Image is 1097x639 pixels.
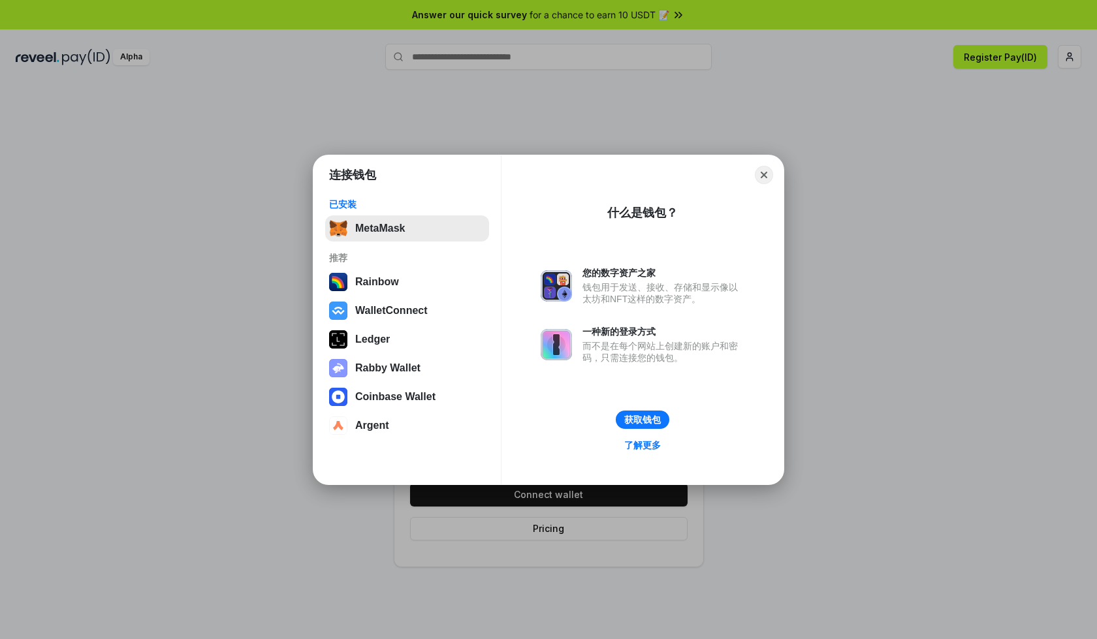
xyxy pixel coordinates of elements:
[582,267,744,279] div: 您的数字资产之家
[325,355,489,381] button: Rabby Wallet
[329,302,347,320] img: svg+xml,%3Csvg%20width%3D%2228%22%20height%3D%2228%22%20viewBox%3D%220%200%2028%2028%22%20fill%3D...
[541,329,572,360] img: svg+xml,%3Csvg%20xmlns%3D%22http%3A%2F%2Fwww.w3.org%2F2000%2Fsvg%22%20fill%3D%22none%22%20viewBox...
[755,166,773,184] button: Close
[329,273,347,291] img: svg+xml,%3Csvg%20width%3D%22120%22%20height%3D%22120%22%20viewBox%3D%220%200%20120%20120%22%20fil...
[325,298,489,324] button: WalletConnect
[355,305,428,317] div: WalletConnect
[607,205,678,221] div: 什么是钱包？
[582,340,744,364] div: 而不是在每个网站上创建新的账户和密码，只需连接您的钱包。
[329,252,485,264] div: 推荐
[616,411,669,429] button: 获取钱包
[616,437,669,454] a: 了解更多
[355,420,389,431] div: Argent
[355,362,421,374] div: Rabby Wallet
[329,330,347,349] img: svg+xml,%3Csvg%20xmlns%3D%22http%3A%2F%2Fwww.w3.org%2F2000%2Fsvg%22%20width%3D%2228%22%20height%3...
[329,359,347,377] img: svg+xml,%3Csvg%20xmlns%3D%22http%3A%2F%2Fwww.w3.org%2F2000%2Fsvg%22%20fill%3D%22none%22%20viewBox...
[329,416,347,435] img: svg+xml,%3Csvg%20width%3D%2228%22%20height%3D%2228%22%20viewBox%3D%220%200%2028%2028%22%20fill%3D...
[582,281,744,305] div: 钱包用于发送、接收、存储和显示像以太坊和NFT这样的数字资产。
[325,215,489,242] button: MetaMask
[325,269,489,295] button: Rainbow
[355,334,390,345] div: Ledger
[325,384,489,410] button: Coinbase Wallet
[355,223,405,234] div: MetaMask
[624,414,661,426] div: 获取钱包
[355,391,436,403] div: Coinbase Wallet
[329,388,347,406] img: svg+xml,%3Csvg%20width%3D%2228%22%20height%3D%2228%22%20viewBox%3D%220%200%2028%2028%22%20fill%3D...
[624,439,661,451] div: 了解更多
[541,270,572,302] img: svg+xml,%3Csvg%20xmlns%3D%22http%3A%2F%2Fwww.w3.org%2F2000%2Fsvg%22%20fill%3D%22none%22%20viewBox...
[325,326,489,352] button: Ledger
[325,413,489,439] button: Argent
[355,276,399,288] div: Rainbow
[582,326,744,337] div: 一种新的登录方式
[329,198,485,210] div: 已安装
[329,219,347,238] img: svg+xml,%3Csvg%20fill%3D%22none%22%20height%3D%2233%22%20viewBox%3D%220%200%2035%2033%22%20width%...
[329,167,376,183] h1: 连接钱包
